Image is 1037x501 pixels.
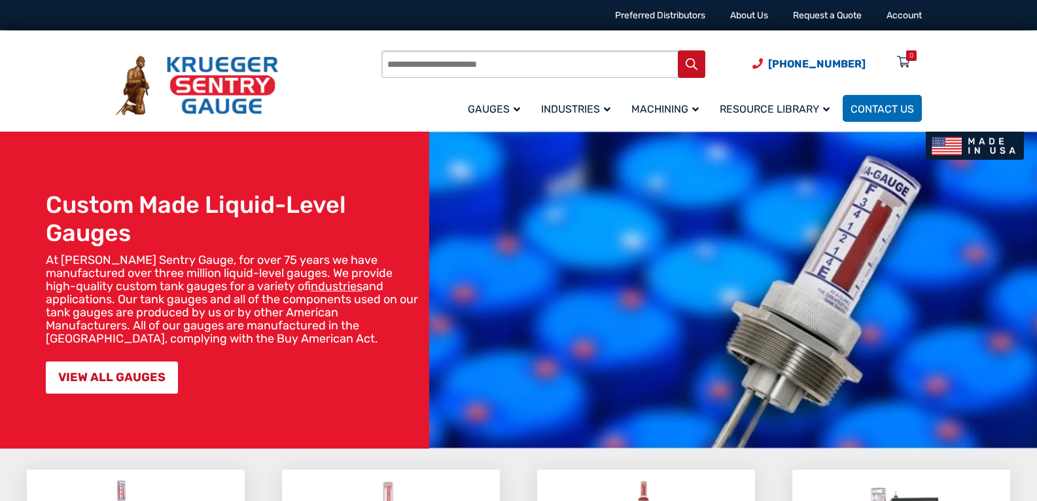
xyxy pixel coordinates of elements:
[926,132,1024,160] img: Made In USA
[752,56,866,72] a: Phone Number (920) 434-8860
[712,93,843,124] a: Resource Library
[46,253,423,345] p: At [PERSON_NAME] Sentry Gauge, for over 75 years we have manufactured over three million liquid-l...
[843,95,922,122] a: Contact Us
[624,93,712,124] a: Machining
[116,56,278,116] img: Krueger Sentry Gauge
[541,103,610,115] span: Industries
[460,93,533,124] a: Gauges
[887,10,922,21] a: Account
[631,103,699,115] span: Machining
[768,58,866,70] span: [PHONE_NUMBER]
[730,10,768,21] a: About Us
[851,103,914,115] span: Contact Us
[429,132,1037,449] img: bg_hero_bannerksentry
[909,50,913,61] div: 0
[615,10,705,21] a: Preferred Distributors
[311,279,362,293] a: industries
[468,103,520,115] span: Gauges
[720,103,830,115] span: Resource Library
[533,93,624,124] a: Industries
[46,362,178,394] a: VIEW ALL GAUGES
[793,10,862,21] a: Request a Quote
[46,191,423,247] h1: Custom Made Liquid-Level Gauges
